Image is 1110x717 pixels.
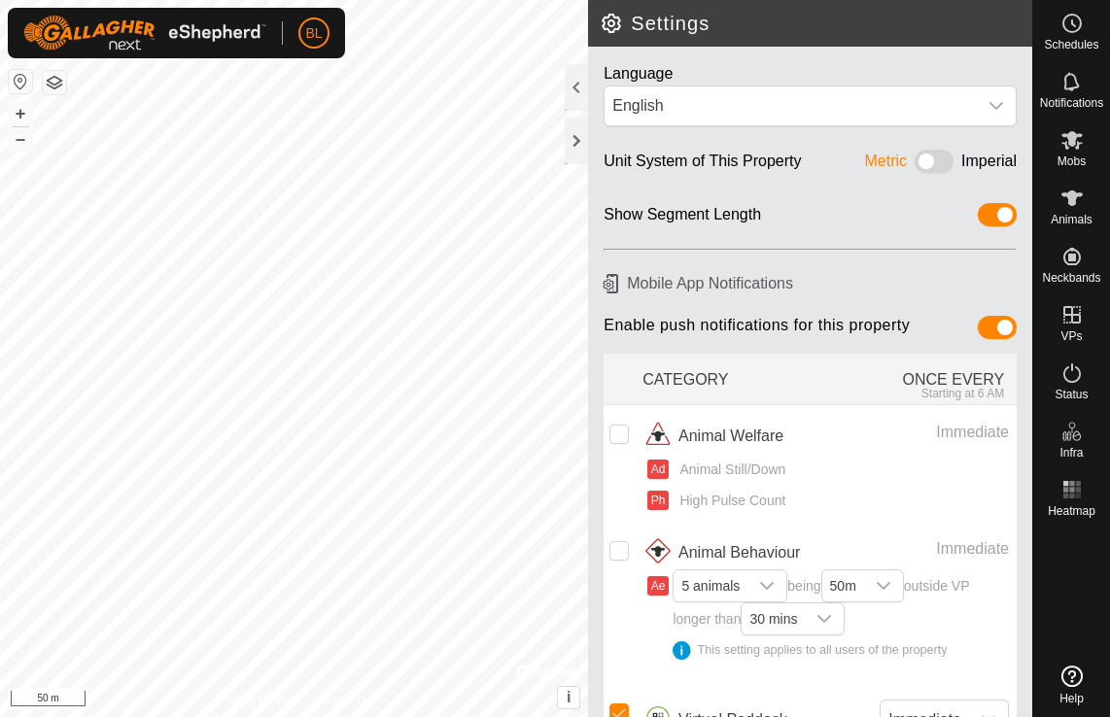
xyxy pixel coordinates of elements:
a: Privacy Policy [218,692,291,709]
div: Show Segment Length [604,203,761,233]
button: Map Layers [43,71,66,94]
div: Unit System of This Property [604,150,801,180]
div: Immediate [856,421,1009,444]
span: English [605,86,977,125]
div: dropdown trigger [864,570,903,601]
span: 50m [822,570,864,601]
span: VPs [1060,330,1082,342]
button: + [9,102,32,125]
span: 5 animals [674,570,747,601]
span: High Pulse Count [673,491,785,511]
div: CATEGORY [642,358,829,400]
div: English [612,94,969,118]
button: – [9,127,32,151]
div: dropdown trigger [747,570,786,601]
span: Neckbands [1042,272,1100,284]
button: i [558,687,579,708]
div: Imperial [961,150,1017,180]
span: Infra [1059,447,1083,459]
button: Ae [647,576,669,596]
span: being outside VP longer than [673,578,1009,660]
span: Animals [1051,214,1093,225]
span: 30 mins [742,603,805,634]
span: Status [1055,389,1088,400]
div: Metric [865,150,908,180]
span: Animal Welfare [678,425,783,448]
span: Animal Still/Down [673,460,785,480]
a: Help [1033,658,1110,712]
img: animal welfare icon [642,421,674,452]
button: Ad [647,460,669,479]
button: Reset Map [9,70,32,93]
span: Help [1059,693,1084,704]
span: Mobs [1058,155,1086,167]
span: Notifications [1040,97,1103,109]
div: Immediate [856,537,1009,561]
span: Schedules [1044,39,1098,51]
span: i [567,689,571,705]
span: BL [305,23,322,44]
span: Heatmap [1048,505,1095,517]
div: dropdown trigger [977,86,1016,125]
img: Gallagher Logo [23,16,266,51]
h6: Mobile App Notifications [596,266,1024,300]
div: This setting applies to all users of the property [673,641,1009,660]
span: Animal Behaviour [678,541,800,564]
a: Contact Us [313,692,370,709]
div: Starting at 6 AM [830,387,1005,400]
button: Ph [647,491,669,510]
img: animal behaviour icon [642,537,674,568]
h2: Settings [600,12,1032,35]
div: Language [604,62,1017,85]
span: Enable push notifications for this property [604,316,910,346]
div: ONCE EVERY [830,358,1017,400]
div: dropdown trigger [805,603,844,634]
